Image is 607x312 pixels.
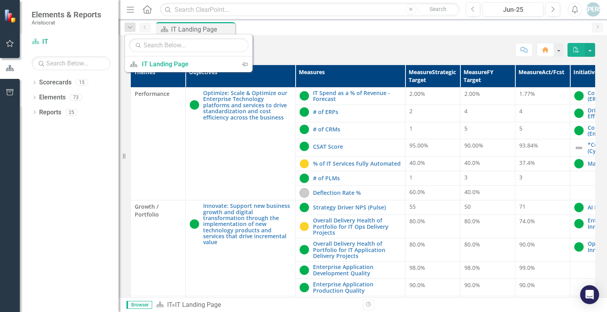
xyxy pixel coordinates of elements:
a: Enterprise Application Production Quality [313,281,401,293]
div: IT Landing Page [171,24,233,34]
span: 80.0% [464,241,480,248]
span: 98.0% [409,264,425,271]
span: 4 [464,107,468,115]
img: On Track [300,203,309,212]
img: At Risk [300,159,309,168]
button: Jun-25 [483,2,543,17]
input: Search Below... [32,56,111,70]
small: Aristocrat [32,19,101,26]
span: 3 [519,174,522,181]
span: Performance [135,90,181,98]
span: Growth / Portfolio [135,203,181,219]
a: # of CRMs [313,126,401,132]
span: 90.00% [464,142,483,149]
span: 2 [409,107,413,115]
button: [PERSON_NAME] [586,2,600,17]
div: 25 [65,109,78,116]
span: 40.0% [409,159,425,166]
img: On Track [300,91,309,101]
span: 5 [464,125,468,132]
span: 2.00% [464,90,480,97]
span: 4 [519,107,522,115]
img: On Track [300,174,309,183]
input: Search Below... [129,38,249,52]
span: 90.0% [409,281,425,289]
span: 37.4% [519,159,535,166]
img: On Track [574,126,584,135]
span: 74.0% [519,217,535,225]
span: 99.0% [519,264,535,271]
img: On Track [300,107,309,117]
img: On Track [300,125,309,134]
a: Overall Delivery Health of Portfolio for IT Application Delivery Projects [313,241,401,259]
span: 93.84% [519,142,538,149]
span: Search [430,6,447,12]
img: At Risk [300,222,309,231]
a: Innovate: Support new business growth and digital transformation through the implementation of ne... [203,203,291,245]
a: Optimize: Scale & Optimize our Enterprise Technology platforms and services to drive standardizat... [203,90,291,120]
a: Strategy Driver NPS (Pulse) [313,204,401,210]
a: CSAT Score [313,144,401,149]
span: 3 [464,174,468,181]
a: IT [32,37,111,47]
a: Scorecards [39,78,72,87]
div: » [156,301,357,310]
span: 95.00% [409,142,428,149]
span: Browser [126,301,152,309]
img: Not Started [300,188,309,198]
span: 1 [409,125,413,132]
div: IT Landing Page [175,301,221,308]
span: 55 [409,203,416,210]
span: Elements & Reports [32,10,101,19]
a: IT Spend as a % of Revenue - Forecast [313,90,401,102]
span: 40.0% [464,159,480,166]
span: 40.0% [464,188,480,196]
img: On Track [300,265,309,275]
span: 90.0% [464,281,480,289]
span: 5 [519,125,522,132]
span: 80.0% [409,217,425,225]
img: Not Defined [574,143,584,153]
span: 80.0% [464,217,480,225]
img: On Track [574,219,584,228]
input: Search ClearPoint... [160,3,460,17]
a: % of IT Services Fully Automated [313,161,401,166]
img: On Track [574,91,584,101]
span: 2.00% [409,90,425,97]
img: On Track [574,203,584,212]
div: Open Intercom Messenger [580,285,599,304]
span: 98.0% [464,264,480,271]
span: 80.0% [409,241,425,248]
img: On Track [574,242,584,252]
a: Elements [39,93,66,102]
a: IT [167,301,172,308]
a: Deflection Rate % [313,190,401,196]
a: # of ERPs [313,109,401,115]
img: On Track [190,100,199,110]
span: 50 [464,203,471,210]
img: On Track [300,245,309,254]
span: 90.0% [519,281,535,289]
img: On Track [300,142,309,151]
div: IT Landing Page [142,59,233,69]
img: ClearPoint Strategy [4,9,18,23]
a: Reports [39,108,61,117]
span: 71 [519,203,526,210]
span: 1.77% [519,90,535,97]
span: 90.0% [519,241,535,248]
span: 1 [409,174,413,181]
a: Enterprise Application Development Quality [313,264,401,276]
img: On Track [574,108,584,118]
div: 15 [75,79,88,86]
a: IT Landing Page [125,57,237,71]
img: On Track [300,283,309,292]
img: On Track [574,159,584,168]
button: Search [418,4,458,15]
img: On Track [190,219,199,229]
div: Jun-25 [485,5,541,15]
a: # of PLMs [313,175,401,181]
div: 73 [70,94,82,101]
span: 60.0% [409,188,425,196]
a: Overall Delivery Health of Portfolio for IT Ops Delivery Projects [313,217,401,235]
